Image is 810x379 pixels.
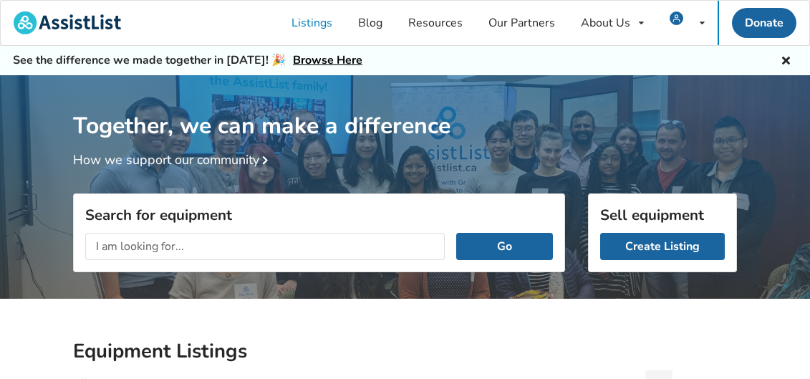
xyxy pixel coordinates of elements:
button: Go [456,233,553,260]
h3: Sell equipment [600,206,725,224]
h5: See the difference we made together in [DATE]! 🎉 [13,53,362,68]
a: Our Partners [476,1,568,45]
input: I am looking for... [85,233,445,260]
img: user icon [670,11,683,25]
a: Donate [732,8,796,38]
h3: Search for equipment [85,206,553,224]
h1: Together, we can make a difference [73,75,737,140]
a: Resources [395,1,476,45]
h2: Equipment Listings [73,339,737,364]
img: assistlist-logo [14,11,121,34]
div: About Us [581,17,630,29]
a: Browse Here [293,52,362,68]
a: How we support our community [73,151,274,168]
a: Blog [345,1,395,45]
a: Create Listing [600,233,725,260]
a: Listings [279,1,345,45]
